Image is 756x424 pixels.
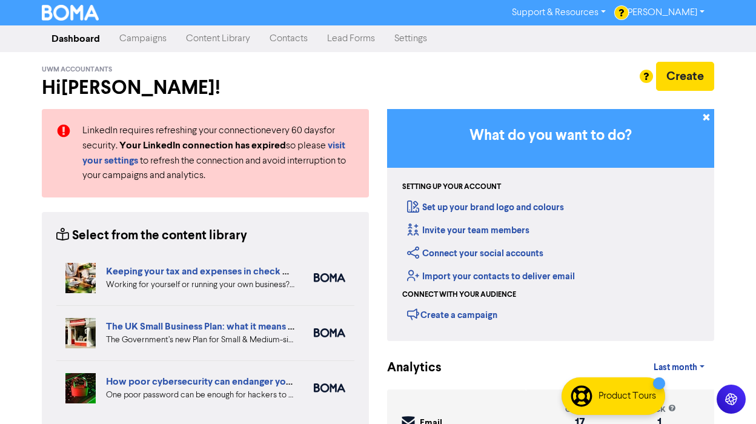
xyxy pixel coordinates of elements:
a: The UK Small Business Plan: what it means for your business [106,320,362,333]
a: Campaigns [110,27,176,51]
a: [PERSON_NAME] [615,3,714,22]
div: Setting up your account [402,182,501,193]
div: Create a campaign [407,305,497,323]
img: boma [314,328,345,337]
div: Working for yourself or running your own business? Setup robust systems for expenses & tax requir... [106,279,296,291]
button: Create [656,62,714,91]
a: How poor cybersecurity can endanger your small business [106,376,358,388]
a: Keeping your tax and expenses in check when you are self-employed [106,265,406,277]
img: BOMA Logo [42,5,99,21]
h3: What do you want to do? [405,127,696,145]
span: UWM Accountants [42,65,112,74]
a: Lead Forms [317,27,385,51]
div: Select from the content library [56,227,247,245]
a: Content Library [176,27,260,51]
img: boma_accounting [314,273,345,282]
a: Support & Resources [502,3,615,22]
a: Dashboard [42,27,110,51]
div: Connect with your audience [402,290,516,300]
div: One poor password can be enough for hackers to destroy your business systems. We’ve shared five i... [106,389,296,402]
img: boma [314,383,345,393]
a: Set up your brand logo and colours [407,202,564,213]
iframe: Chat Widget [600,293,756,424]
strong: Your LinkedIn connection has expired [119,139,286,151]
a: Settings [385,27,437,51]
a: visit your settings [82,141,345,166]
div: LinkedIn requires refreshing your connection every 60 days for security. so please to refresh the... [73,124,363,183]
h2: Hi [PERSON_NAME] ! [42,76,369,99]
a: Invite your team members [407,225,529,236]
a: Contacts [260,27,317,51]
a: Connect your social accounts [407,248,543,259]
div: Analytics [387,359,426,377]
div: Getting Started in BOMA [387,109,714,341]
a: Import your contacts to deliver email [407,271,575,282]
div: open [565,404,595,416]
div: The Government’s new Plan for Small & Medium-sized Businesses (SMBs) offers a number of new oppor... [106,334,296,346]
